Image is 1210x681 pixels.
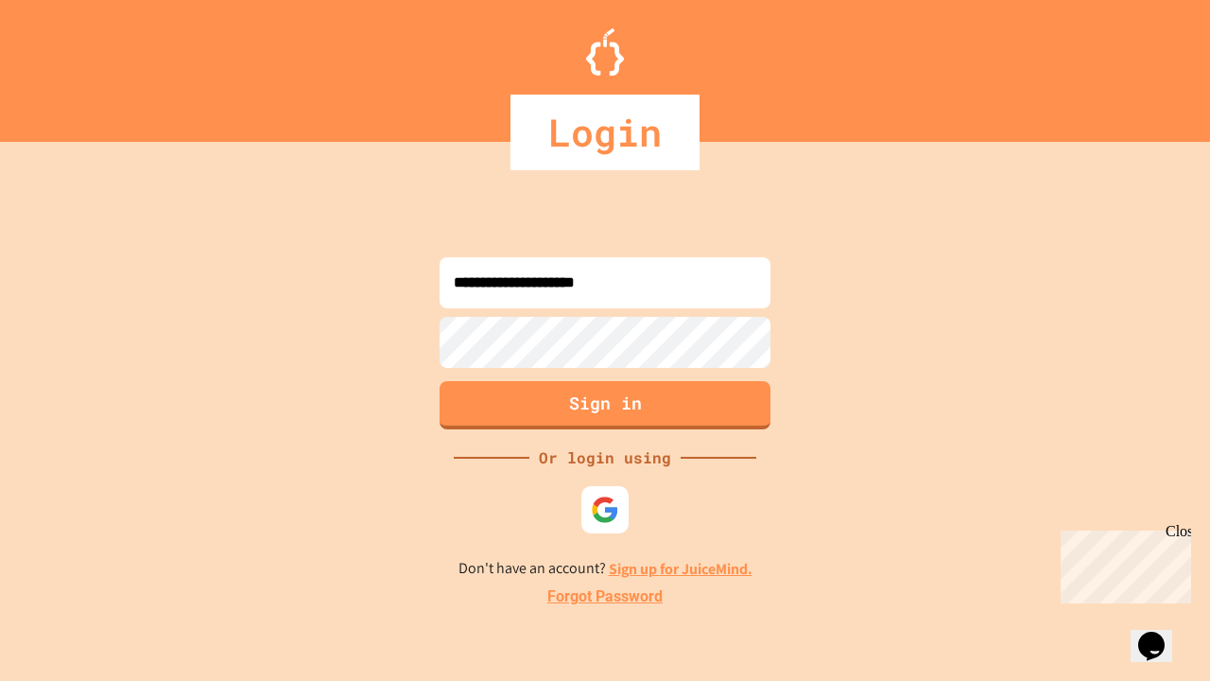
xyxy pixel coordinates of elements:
div: Login [510,95,700,170]
button: Sign in [440,381,770,429]
img: Logo.svg [586,28,624,76]
iframe: chat widget [1053,523,1191,603]
p: Don't have an account? [458,557,752,581]
img: google-icon.svg [591,496,619,524]
a: Forgot Password [547,585,663,608]
a: Sign up for JuiceMind. [609,559,752,579]
iframe: chat widget [1131,605,1191,662]
div: Chat with us now!Close [8,8,130,120]
div: Or login using [529,446,681,469]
